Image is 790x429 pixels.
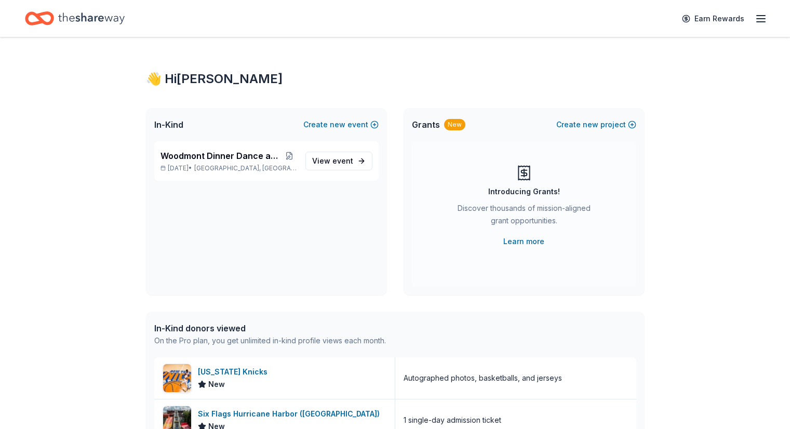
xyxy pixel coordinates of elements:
[154,334,386,347] div: On the Pro plan, you get unlimited in-kind profile views each month.
[154,322,386,334] div: In-Kind donors viewed
[676,9,751,28] a: Earn Rewards
[453,202,595,231] div: Discover thousands of mission-aligned grant opportunities.
[160,150,282,162] span: Woodmont Dinner Dance and Tricky Tray
[312,155,353,167] span: View
[194,164,297,172] span: [GEOGRAPHIC_DATA], [GEOGRAPHIC_DATA]
[556,118,636,131] button: Createnewproject
[198,366,272,378] div: [US_STATE] Knicks
[303,118,379,131] button: Createnewevent
[146,71,645,87] div: 👋 Hi [PERSON_NAME]
[198,408,384,420] div: Six Flags Hurricane Harbor ([GEOGRAPHIC_DATA])
[332,156,353,165] span: event
[404,372,562,384] div: Autographed photos, basketballs, and jerseys
[583,118,598,131] span: new
[444,119,465,130] div: New
[25,6,125,31] a: Home
[160,164,297,172] p: [DATE] •
[154,118,183,131] span: In-Kind
[330,118,345,131] span: new
[163,364,191,392] img: Image for New York Knicks
[305,152,372,170] a: View event
[208,378,225,391] span: New
[503,235,544,248] a: Learn more
[404,414,501,426] div: 1 single-day admission ticket
[412,118,440,131] span: Grants
[488,185,560,198] div: Introducing Grants!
